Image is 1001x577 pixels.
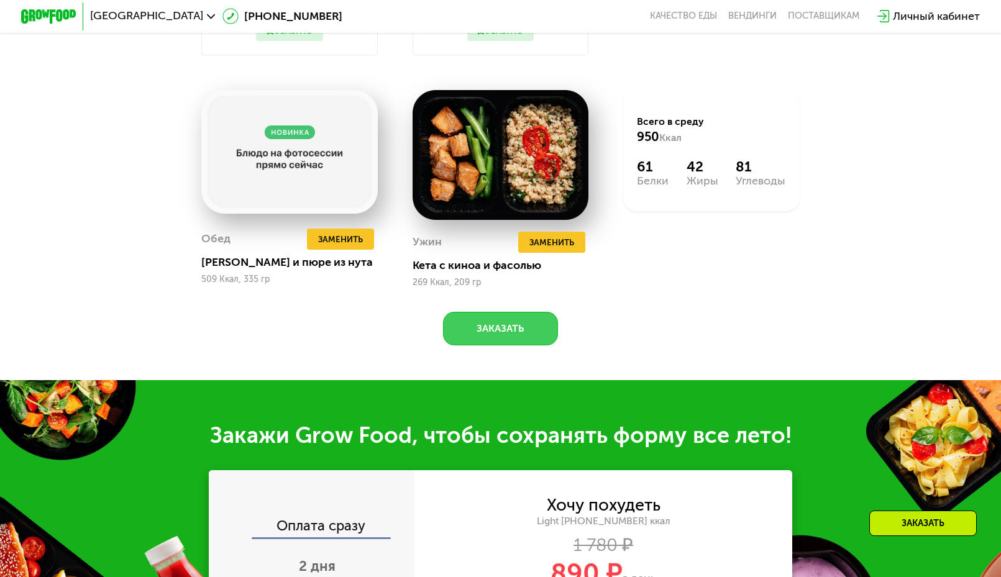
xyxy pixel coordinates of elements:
[210,519,414,537] div: Оплата сразу
[547,497,660,513] div: Хочу похудеть
[518,232,585,253] button: Заменить
[307,229,374,250] button: Заменить
[650,11,717,22] a: Качество еды
[893,8,980,25] div: Личный кабинет
[869,511,977,536] div: Заказать
[413,258,600,272] div: Кета с киноа и фасолью
[687,176,718,187] div: Жиры
[414,538,793,553] div: 1 780 ₽
[529,235,574,249] span: Заменить
[637,115,785,145] div: Всего в среду
[201,229,231,250] div: Обед
[659,132,682,143] span: Ккал
[413,232,442,253] div: Ужин
[90,11,203,22] span: [GEOGRAPHIC_DATA]
[299,558,336,575] span: 2 дня
[637,159,669,176] div: 61
[637,129,659,144] span: 950
[687,159,718,176] div: 42
[637,176,669,187] div: Белки
[222,8,343,25] a: [PHONE_NUMBER]
[788,11,859,22] div: поставщикам
[201,255,388,269] div: [PERSON_NAME] и пюре из нута
[736,159,785,176] div: 81
[728,11,777,22] a: Вендинги
[414,515,793,527] div: Light [PHONE_NUMBER] ккал
[736,176,785,187] div: Углеводы
[413,278,588,288] div: 269 Ккал, 209 гр
[318,232,363,246] span: Заменить
[201,275,377,284] div: 509 Ккал, 335 гр
[443,312,558,345] button: Заказать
